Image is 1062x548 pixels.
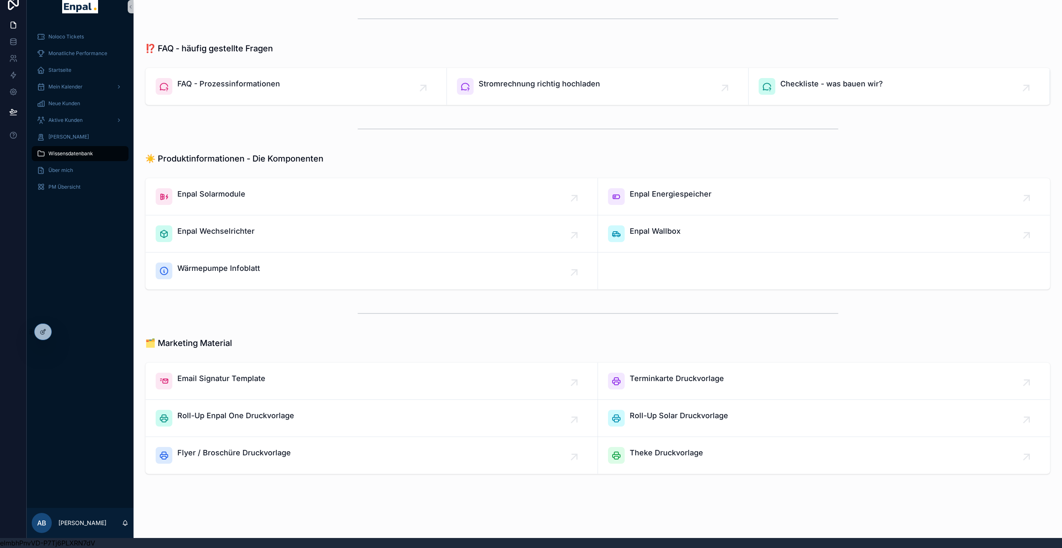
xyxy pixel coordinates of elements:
[32,113,129,128] a: Aktive Kunden
[48,83,83,90] span: Mein Kalender
[146,68,447,105] a: FAQ - Prozessinformationen
[177,447,291,459] span: Flyer / Broschüre Druckvorlage
[177,78,280,90] span: FAQ - Prozessinformationen
[598,215,1050,253] a: Enpal Wallbox
[32,179,129,194] a: PM Übersicht
[48,50,107,57] span: Monatliche Performance
[598,178,1050,215] a: Enpal Energiespeicher
[598,400,1050,437] a: Roll-Up Solar Druckvorlage
[32,163,129,178] a: Über mich
[32,129,129,144] a: [PERSON_NAME]
[145,43,273,54] h1: ⁉️ FAQ - häufig gestellte Fragen
[447,68,748,105] a: Stromrechnung richtig hochladen
[146,253,598,289] a: Wärmepumpe Infoblatt
[146,437,598,474] a: Flyer / Broschüre Druckvorlage
[145,153,323,164] h1: ☀️ Produktinformationen - Die Komponenten
[32,29,129,44] a: Noloco Tickets
[146,215,598,253] a: Enpal Wechselrichter
[48,67,71,73] span: Startseite
[598,437,1050,474] a: Theke Druckvorlage
[37,518,46,528] span: AB
[48,134,89,140] span: [PERSON_NAME]
[58,519,106,527] p: [PERSON_NAME]
[630,410,728,422] span: Roll-Up Solar Druckvorlage
[48,167,73,174] span: Über mich
[749,68,1050,105] a: Checkliste - was bauen wir?
[630,373,724,384] span: Terminkarte Druckvorlage
[630,188,711,200] span: Enpal Energiespeicher
[598,363,1050,400] a: Terminkarte Druckvorlage
[32,96,129,111] a: Neue Kunden
[48,150,93,157] span: Wissensdatenbank
[32,46,129,61] a: Monatliche Performance
[177,263,260,274] span: Wärmepumpe Infoblatt
[27,23,134,205] div: scrollable content
[146,363,598,400] a: Email Signatur Template
[146,178,598,215] a: Enpal Solarmodule
[630,447,703,459] span: Theke Druckvorlage
[48,117,83,124] span: Aktive Kunden
[146,400,598,437] a: Roll-Up Enpal One Druckvorlage
[479,78,600,90] span: Stromrechnung richtig hochladen
[32,63,129,78] a: Startseite
[32,146,129,161] a: Wissensdatenbank
[48,184,81,190] span: PM Übersicht
[145,337,232,349] h1: 🗂️ Marketing Material
[48,100,80,107] span: Neue Kunden
[177,188,245,200] span: Enpal Solarmodule
[32,79,129,94] a: Mein Kalender
[177,225,255,237] span: Enpal Wechselrichter
[48,33,84,40] span: Noloco Tickets
[630,225,681,237] span: Enpal Wallbox
[177,373,265,384] span: Email Signatur Template
[780,78,883,90] span: Checkliste - was bauen wir?
[177,410,294,422] span: Roll-Up Enpal One Druckvorlage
